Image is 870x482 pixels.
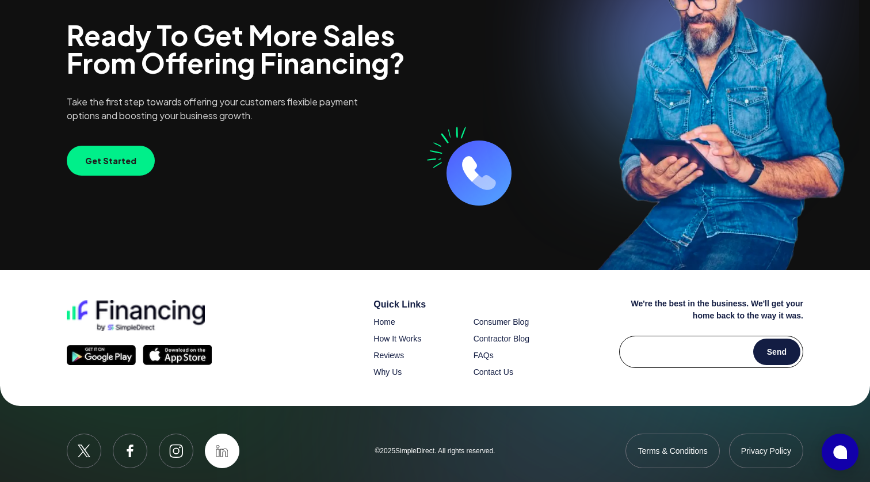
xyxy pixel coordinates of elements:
span: Privacy Policy [741,445,791,457]
p: We ' re the best in the business. We ' ll get your home back to the way it was. [619,298,803,322]
a: Get Started [67,154,155,166]
a: Reviews [373,351,404,360]
p: © 2025 SimpleDirect. All rights reserved. [312,446,558,456]
a: Contractor Blog [474,334,529,343]
a: Privacy Policy [729,434,803,468]
span: Terms & Conditions [638,445,707,457]
img: phone [447,141,512,206]
a: How It Works [373,334,421,343]
button: Send [753,339,800,365]
a: FAQs [474,351,494,360]
img: phone highlights [415,116,476,173]
img: app-store [143,345,212,365]
a: Consumer Blog [474,317,529,327]
img: logo [67,300,205,331]
a: Why Us [373,367,402,377]
img: play-store [67,345,136,365]
button: Open chat window [822,434,858,470]
h3: Ready to Get More Sales from Offering Financing? [67,21,435,77]
a: Home [373,317,395,327]
a: Terms & Conditions [625,434,719,468]
p: Take the first step towards offering your customers flexible payment options and boosting your bu... [67,95,361,123]
button: Get Started [67,146,155,176]
a: Contact Us [474,367,513,377]
h4: Quick Links [373,298,558,312]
